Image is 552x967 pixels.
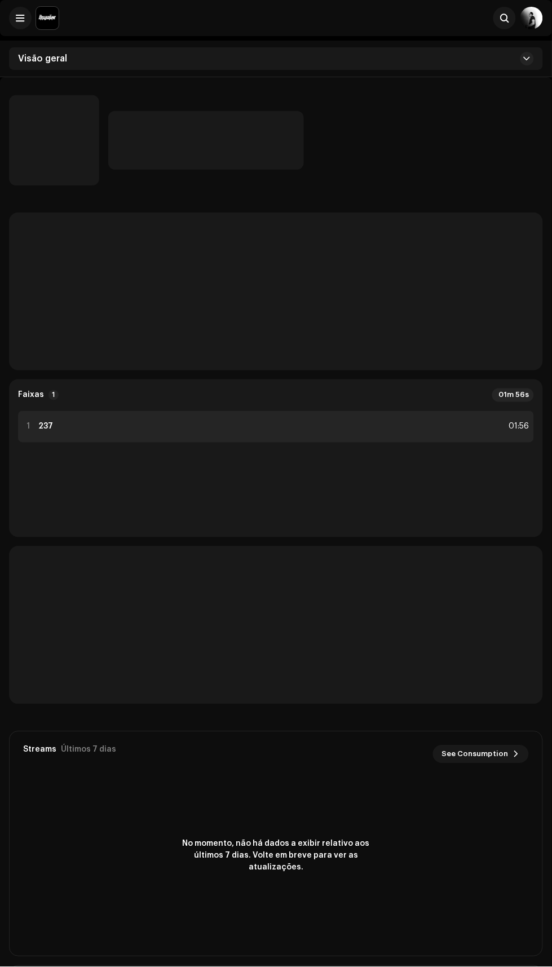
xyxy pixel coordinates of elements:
p-badge: 1 [48,390,59,400]
div: Últimos 7 dias [61,745,116,754]
span: No momento, não há dados a exibir relativo aos últimos 7 dias. Volte em breve para ver as atualiz... [175,838,378,874]
img: 10370c6a-d0e2-4592-b8a2-38f444b0ca44 [36,7,59,29]
div: 01m 56s [492,388,534,402]
strong: 237 [38,422,53,431]
span: Visão geral [18,54,67,63]
span: See Consumption [442,743,509,766]
img: db68ae1c-7e45-4a62-bbbc-474a7cfc5692 [520,7,543,29]
button: See Consumption [433,745,529,763]
strong: Faixas [18,391,44,400]
div: Streams [23,745,56,754]
div: 01:56 [505,420,529,434]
